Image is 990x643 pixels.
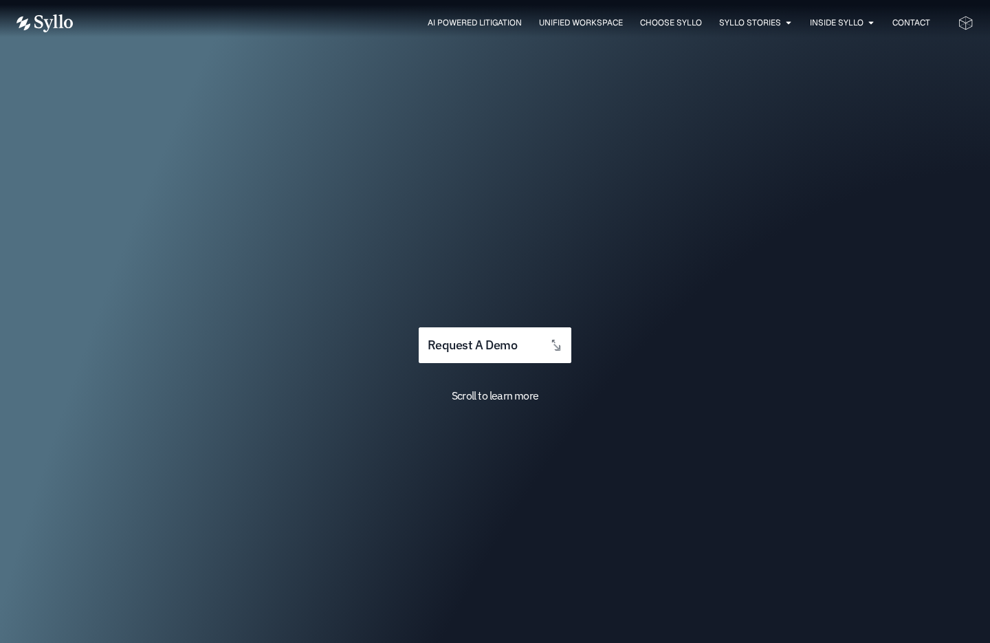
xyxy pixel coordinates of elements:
nav: Menu [100,17,930,30]
span: Scroll to learn more [452,389,538,402]
span: request a demo [428,339,517,352]
a: request a demo [419,327,571,364]
a: Unified Workspace [539,17,623,29]
img: Vector [16,14,73,32]
div: Menu Toggle [100,17,930,30]
a: Choose Syllo [640,17,702,29]
a: Inside Syllo [810,17,863,29]
a: Syllo Stories [719,17,781,29]
a: Contact [892,17,930,29]
a: AI Powered Litigation [428,17,522,29]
